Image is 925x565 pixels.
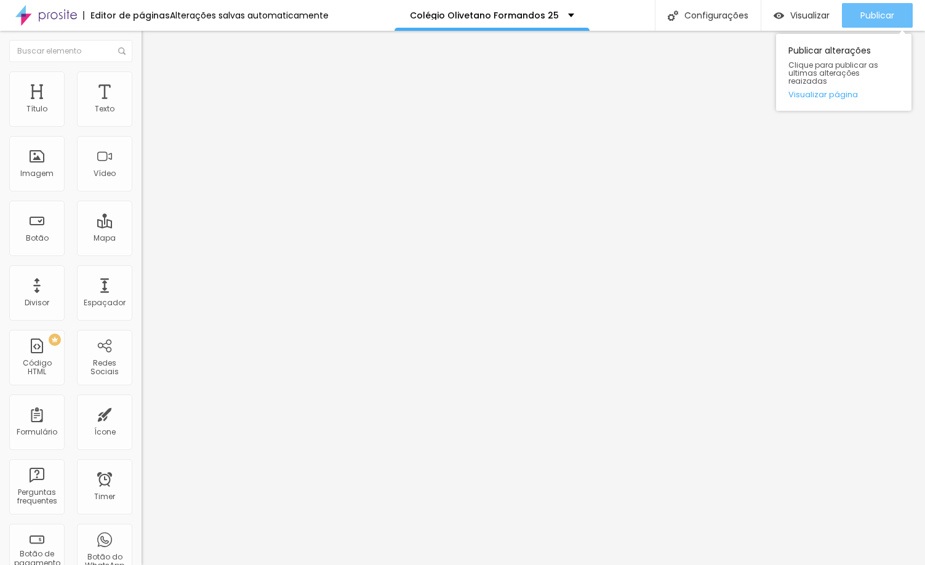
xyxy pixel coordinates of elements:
[26,234,49,242] div: Botão
[668,10,678,21] img: Icone
[26,105,47,113] div: Título
[790,10,830,20] span: Visualizar
[80,359,129,377] div: Redes Sociais
[842,3,913,28] button: Publicar
[118,47,126,55] img: Icone
[761,3,842,28] button: Visualizar
[94,234,116,242] div: Mapa
[94,169,116,178] div: Vídeo
[17,428,57,436] div: Formulário
[12,359,61,377] div: Código HTML
[788,61,899,86] span: Clique para publicar as ultimas alterações reaizadas
[20,169,54,178] div: Imagem
[9,40,132,62] input: Buscar elemento
[774,10,784,21] img: view-1.svg
[860,10,894,20] span: Publicar
[94,492,115,501] div: Timer
[94,428,116,436] div: Ícone
[776,34,911,111] div: Publicar alterações
[83,11,170,20] div: Editor de páginas
[788,90,899,98] a: Visualizar página
[410,11,559,20] p: Colégio Olivetano Formandos 25
[25,299,49,307] div: Divisor
[95,105,114,113] div: Texto
[12,488,61,506] div: Perguntas frequentes
[84,299,126,307] div: Espaçador
[170,11,329,20] div: Alterações salvas automaticamente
